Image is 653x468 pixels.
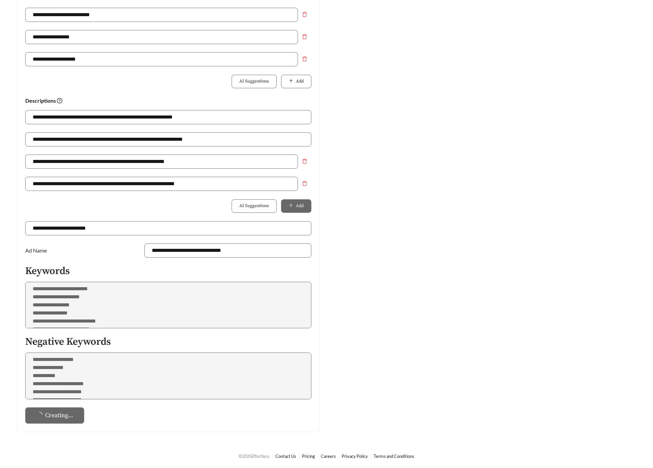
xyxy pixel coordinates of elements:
[298,34,311,39] span: delete
[25,407,84,424] button: Creating...
[25,97,62,104] strong: Descriptions
[298,30,311,43] button: Remove field
[239,78,269,85] span: AI Suggestions
[289,78,293,84] span: plus
[298,177,311,190] button: Remove field
[232,199,277,213] button: AI Suggestions
[281,199,311,213] button: plusAdd
[57,98,62,103] span: question-circle
[374,454,414,459] a: Terms and Conditions
[321,454,336,459] a: Careers
[232,75,277,88] button: AI Suggestions
[25,243,50,258] label: Ad Name
[298,155,311,168] button: Remove field
[298,8,311,21] button: Remove field
[45,411,73,420] span: Creating...
[298,12,311,17] span: delete
[144,243,311,258] input: Ad Name
[275,454,296,459] a: Contact Us
[298,181,311,186] span: delete
[25,266,311,277] h5: Keywords
[342,454,368,459] a: Privacy Policy
[298,52,311,66] button: Remove field
[298,56,311,62] span: delete
[36,412,45,418] span: loading
[239,454,270,459] span: © 2025 Effortless
[25,336,311,347] h5: Negative Keywords
[281,75,311,88] button: plusAdd
[302,454,315,459] a: Pricing
[239,203,269,209] span: AI Suggestions
[296,78,304,85] span: Add
[298,159,311,164] span: delete
[25,221,311,235] input: Website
